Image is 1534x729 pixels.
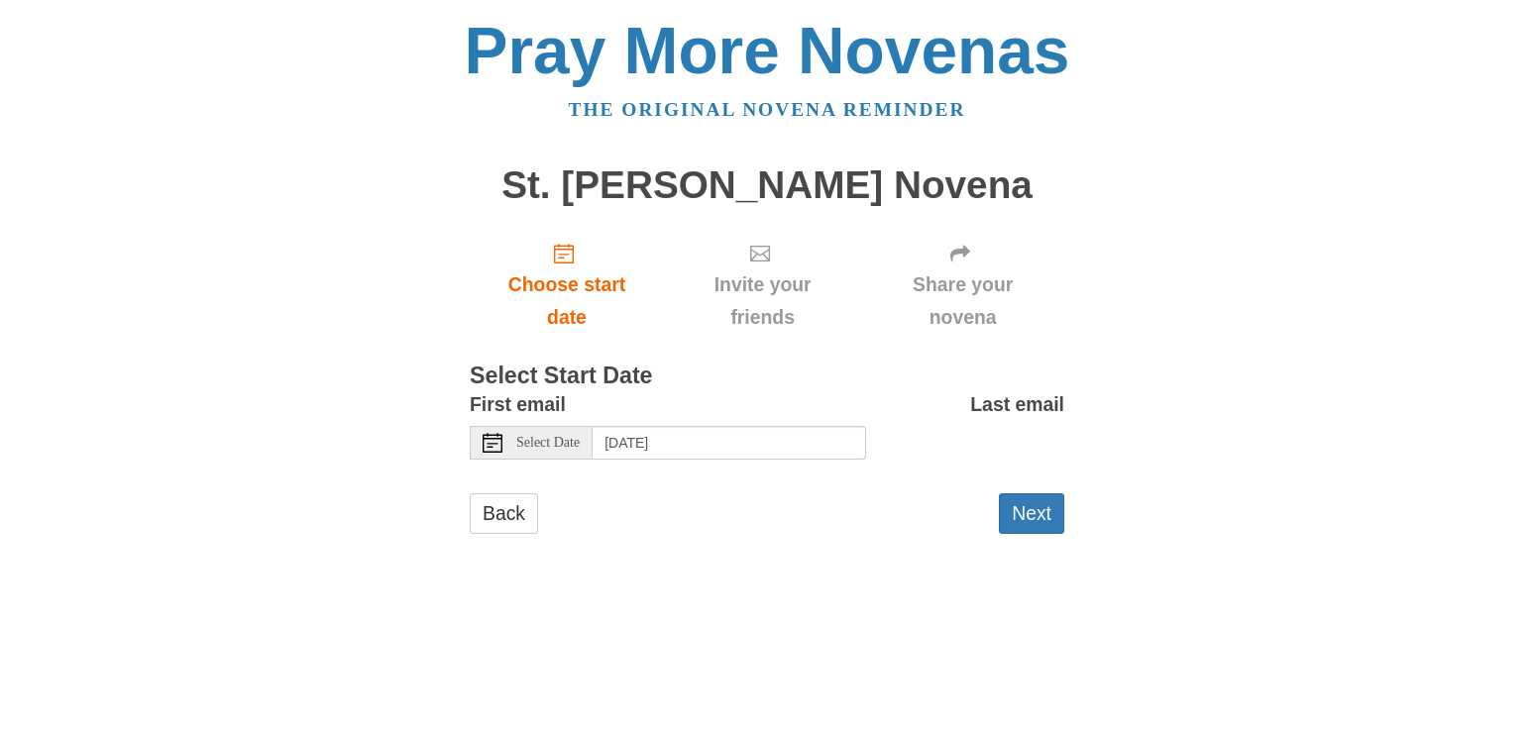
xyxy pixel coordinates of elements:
[999,493,1064,534] button: Next
[684,268,841,334] span: Invite your friends
[881,268,1044,334] span: Share your novena
[470,226,664,344] a: Choose start date
[490,268,644,334] span: Choose start date
[470,493,538,534] a: Back
[465,14,1070,87] a: Pray More Novenas
[569,99,966,120] a: The original novena reminder
[470,364,1064,389] h3: Select Start Date
[664,226,861,344] div: Click "Next" to confirm your start date first.
[470,164,1064,207] h1: St. [PERSON_NAME] Novena
[970,388,1064,421] label: Last email
[516,436,580,450] span: Select Date
[470,388,566,421] label: First email
[861,226,1064,344] div: Click "Next" to confirm your start date first.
